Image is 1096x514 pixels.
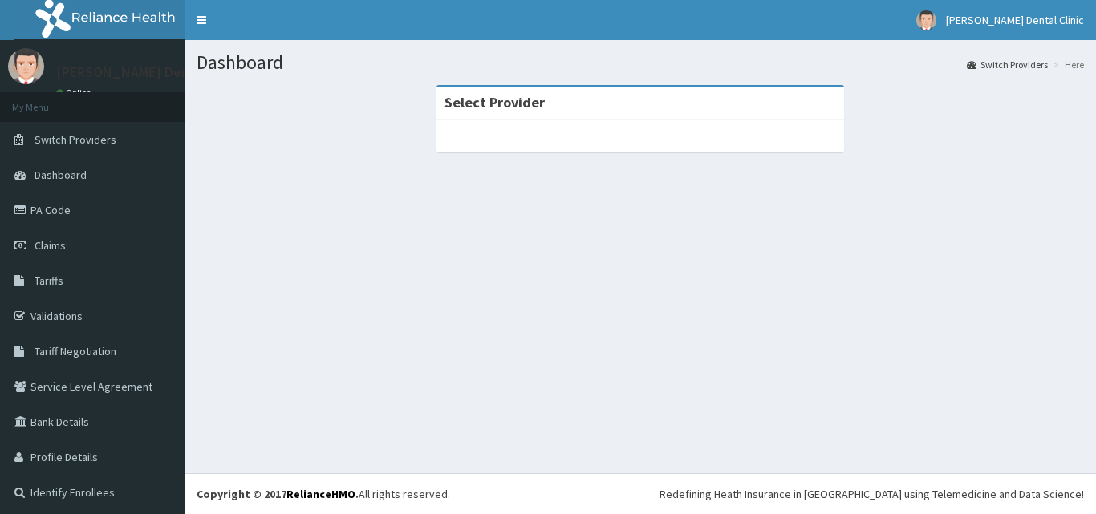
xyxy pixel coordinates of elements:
span: Tariffs [35,273,63,288]
img: User Image [8,48,44,84]
span: Claims [35,238,66,253]
a: Online [56,87,95,99]
a: Switch Providers [967,58,1048,71]
img: User Image [916,10,936,30]
strong: Select Provider [444,93,545,111]
footer: All rights reserved. [185,473,1096,514]
li: Here [1049,58,1084,71]
div: Redefining Heath Insurance in [GEOGRAPHIC_DATA] using Telemedicine and Data Science! [660,486,1084,502]
span: Switch Providers [35,132,116,147]
strong: Copyright © 2017 . [197,487,359,501]
span: Dashboard [35,168,87,182]
p: [PERSON_NAME] Dental Clinic [56,65,244,79]
span: Tariff Negotiation [35,344,116,358]
span: [PERSON_NAME] Dental Clinic [946,13,1084,27]
h1: Dashboard [197,52,1084,73]
a: RelianceHMO [286,487,355,501]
